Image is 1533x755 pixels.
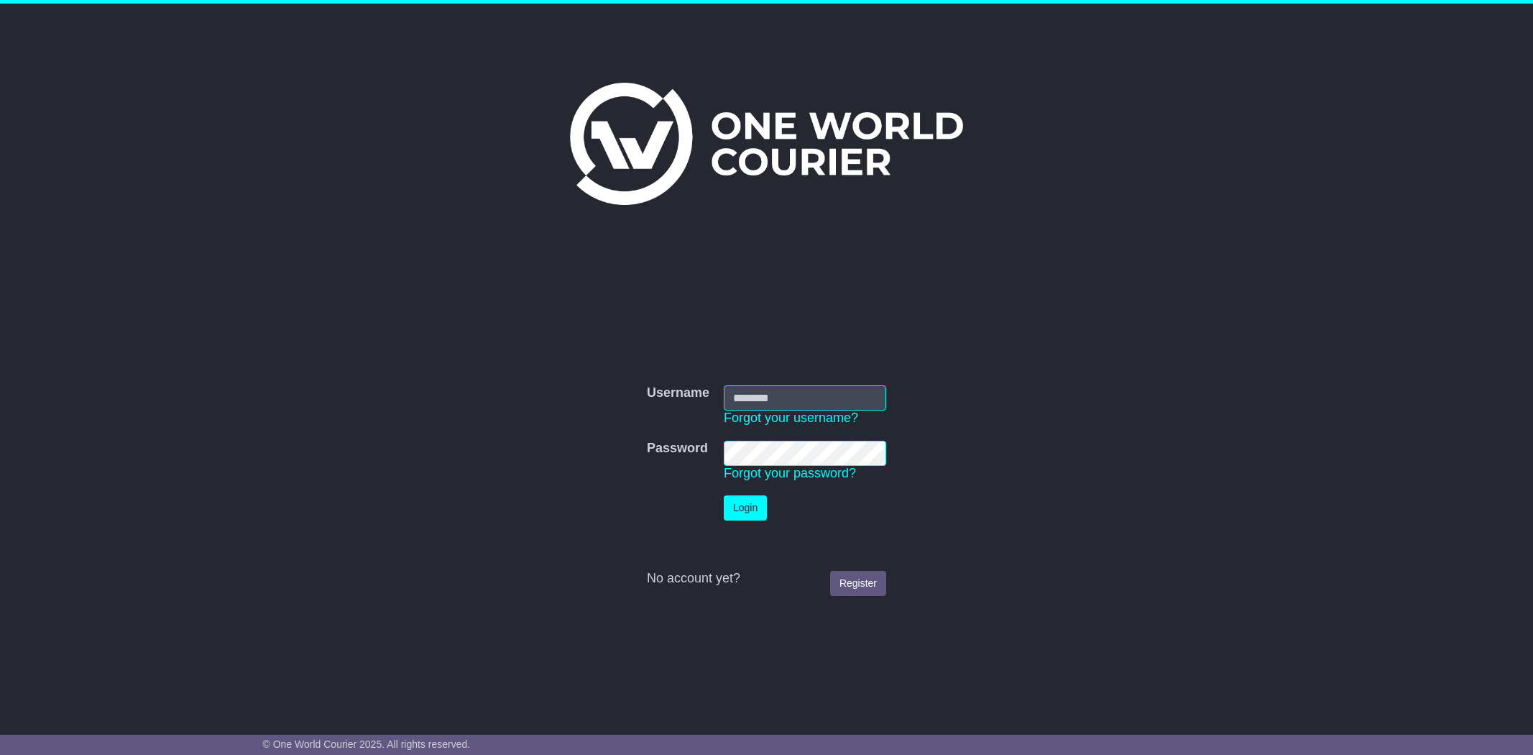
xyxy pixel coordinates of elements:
[724,495,767,521] button: Login
[263,738,471,750] span: © One World Courier 2025. All rights reserved.
[724,411,858,425] a: Forgot your username?
[830,571,886,596] a: Register
[647,571,886,587] div: No account yet?
[724,466,856,480] a: Forgot your password?
[647,385,709,401] label: Username
[647,441,708,457] label: Password
[570,83,962,205] img: One World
